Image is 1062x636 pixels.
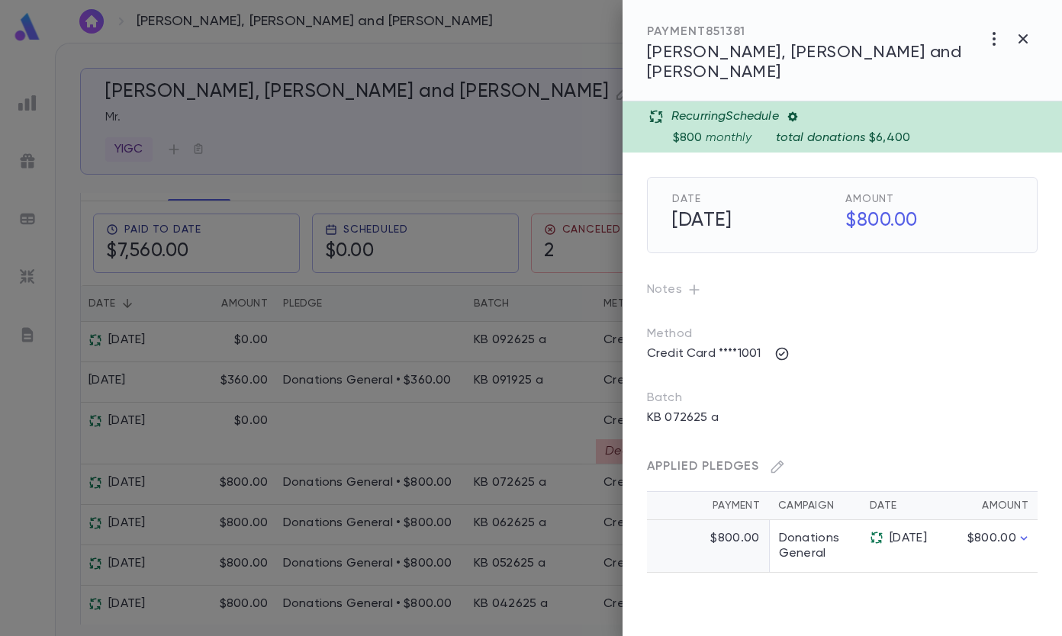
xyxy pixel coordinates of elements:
p: Credit Card ****1001 [638,342,770,366]
p: Batch [647,390,1038,406]
td: Donations General [769,520,861,573]
th: Payment [647,492,769,520]
span: Date [672,193,839,205]
span: Applied Pledges [647,461,759,473]
p: $800 [673,130,703,146]
div: PAYMENT 851381 [647,24,980,40]
p: total donations [776,130,866,146]
div: monthly [673,124,1053,146]
p: Method [647,326,723,342]
td: $800.00 [937,520,1038,573]
th: Amount [937,492,1038,520]
span: [PERSON_NAME], [PERSON_NAME] and [PERSON_NAME] [647,44,961,81]
p: KB 072625 a [638,406,728,430]
p: $6,400 [869,130,910,146]
div: [DATE] [870,531,928,546]
td: $800.00 [647,520,769,573]
p: Recurring Schedule [671,109,779,124]
h5: $800.00 [836,205,1012,237]
p: Notes [647,278,1038,302]
span: Amount [845,193,1012,205]
h5: [DATE] [663,205,839,237]
th: Campaign [769,492,861,520]
th: Date [861,492,937,520]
